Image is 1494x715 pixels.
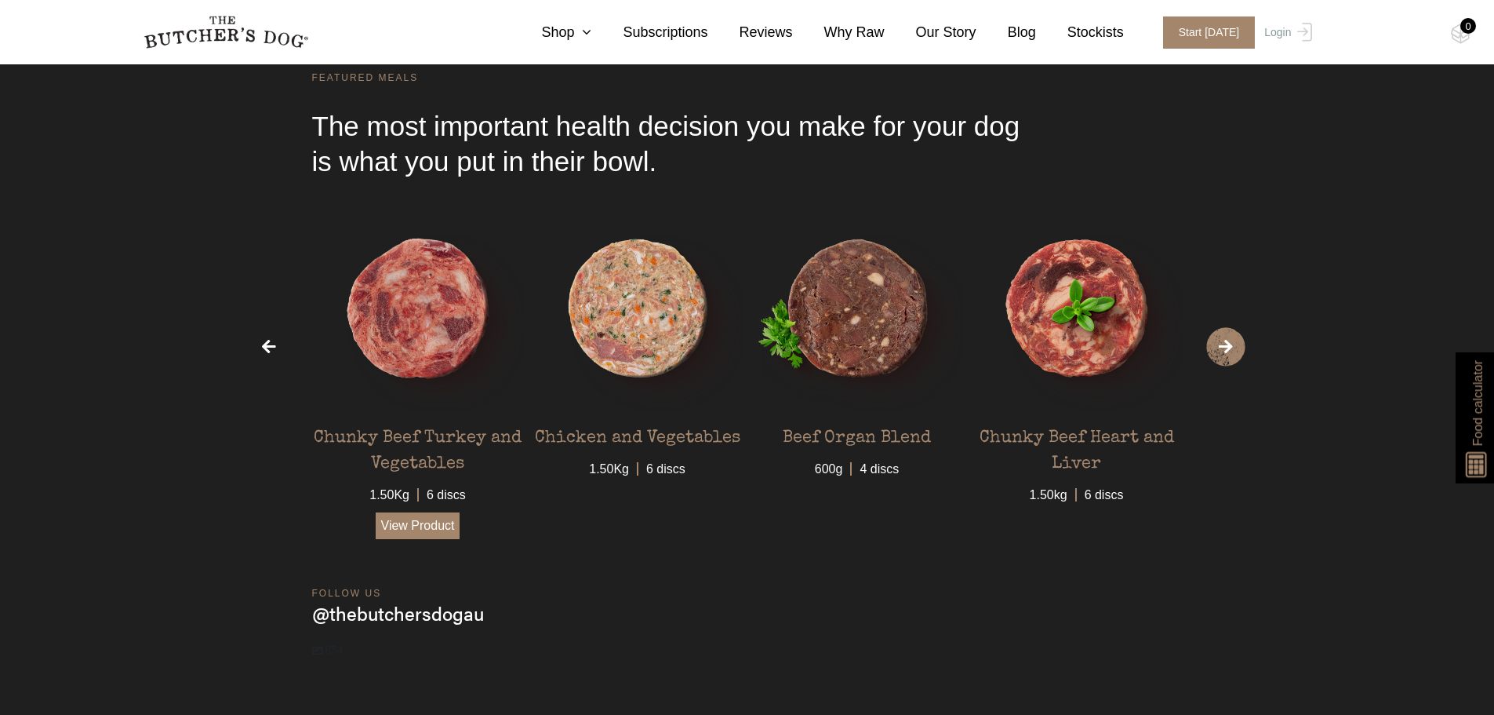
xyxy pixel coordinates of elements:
a: Why Raw [793,22,885,43]
a: Stockists [1036,22,1124,43]
a: thebutchersdogau 854 posts [312,600,1183,658]
div: The most important health decision you make for your dog is what you put in their bowl. [312,85,1183,202]
span: 1.50Kg [581,452,637,479]
div: follow us [312,586,1183,600]
span: 6 discs [637,452,693,479]
img: TBD_Cart-Empty.png [1451,24,1470,44]
a: Our Story [885,22,976,43]
span: 854 posts [312,643,344,658]
span: Start [DATE] [1163,16,1256,49]
a: View Product [376,513,460,539]
div: Chunky Beef Turkey and Vegetables [312,414,524,478]
a: Login [1260,16,1311,49]
div: Chunky Beef Heart and Liver [971,414,1183,478]
span: 6 discs [1075,478,1132,505]
div: Beef Organ Blend [783,414,931,452]
a: Start [DATE] [1147,16,1261,49]
img: TBD_Chunky-Beef-and-Turkey-1.png [312,202,524,414]
img: TBD_Chicken-and-Veg-1.png [532,202,743,414]
span: Next [1206,327,1245,367]
a: Blog [976,22,1036,43]
span: 1.50kg [1022,478,1075,505]
span: 600g [807,452,851,479]
a: Shop [510,22,591,43]
div: FEATURED MEALS [312,71,1183,85]
img: TBD_Organ-Meat-1.png [751,202,963,414]
span: Previous [249,327,289,367]
span: 1.50Kg [362,478,417,505]
div: Chicken and Vegetables [535,414,740,452]
span: 6 discs [417,478,474,505]
span: 4 discs [850,452,907,479]
div: 0 [1460,18,1476,34]
img: TBD_Chunky-Beef-Heart-Liver-1.png [971,202,1183,414]
a: Subscriptions [591,22,707,43]
a: Reviews [708,22,793,43]
h3: thebutchersdogau [312,600,484,627]
span: Food calculator [1468,360,1487,446]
